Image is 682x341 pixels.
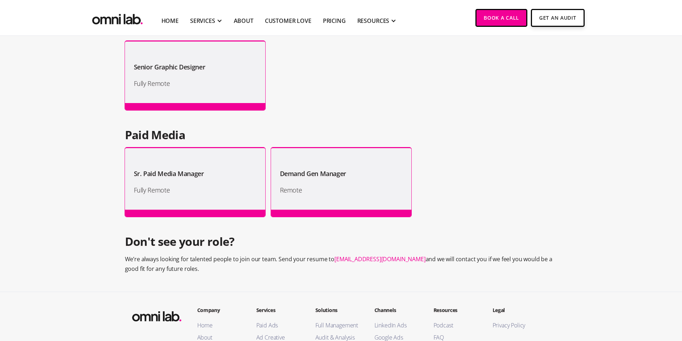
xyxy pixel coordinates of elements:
a: Sr. Paid Media ManagerFully Remote [125,147,265,217]
h1: Fully Remote [134,185,256,195]
h2: Don't see your role? [125,235,557,248]
img: Omni Lab: B2B SaaS Demand Generation Agency [131,306,183,323]
a: About [234,16,253,25]
a: Pricing [323,16,346,25]
img: Omni Lab: B2B SaaS Demand Generation Agency [91,9,144,26]
iframe: Chat Widget [553,258,682,341]
a: Demand Gen ManagerRemote [271,147,411,217]
a: Paid Ads [256,321,301,330]
a: [EMAIL_ADDRESS][DOMAIN_NAME] [334,255,426,263]
a: Book a Call [475,9,527,27]
h1: Senior Graphic Designer [134,62,205,72]
h2: Resources [434,306,478,314]
h1: Fully Remote [134,78,256,89]
p: We’re always looking for talented people to join our team. Send your resume to and we will contac... [125,254,557,274]
a: Get An Audit [531,9,584,27]
a: home [91,9,144,26]
h2: Channels [374,306,419,314]
a: Podcast [434,321,478,330]
a: Home [197,321,242,330]
div: RESOURCES [357,16,390,25]
a: Home [161,16,179,25]
h2: Company [197,306,242,314]
h1: Sr. Paid Media Manager [134,168,204,179]
h2: Solutions [315,306,360,314]
h1: Demand Gen Manager [280,168,347,179]
a: Senior Graphic DesignerFully Remote [125,41,265,110]
a: Full Management [315,321,360,330]
h2: Services [256,306,301,314]
h2: Legal [493,306,537,314]
h1: Remote [280,185,402,195]
div: SERVICES [190,16,215,25]
h2: Paid Media [125,128,557,142]
a: Privacy Policy [493,321,537,330]
a: LinkedIn Ads [374,321,419,330]
a: Customer Love [265,16,311,25]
